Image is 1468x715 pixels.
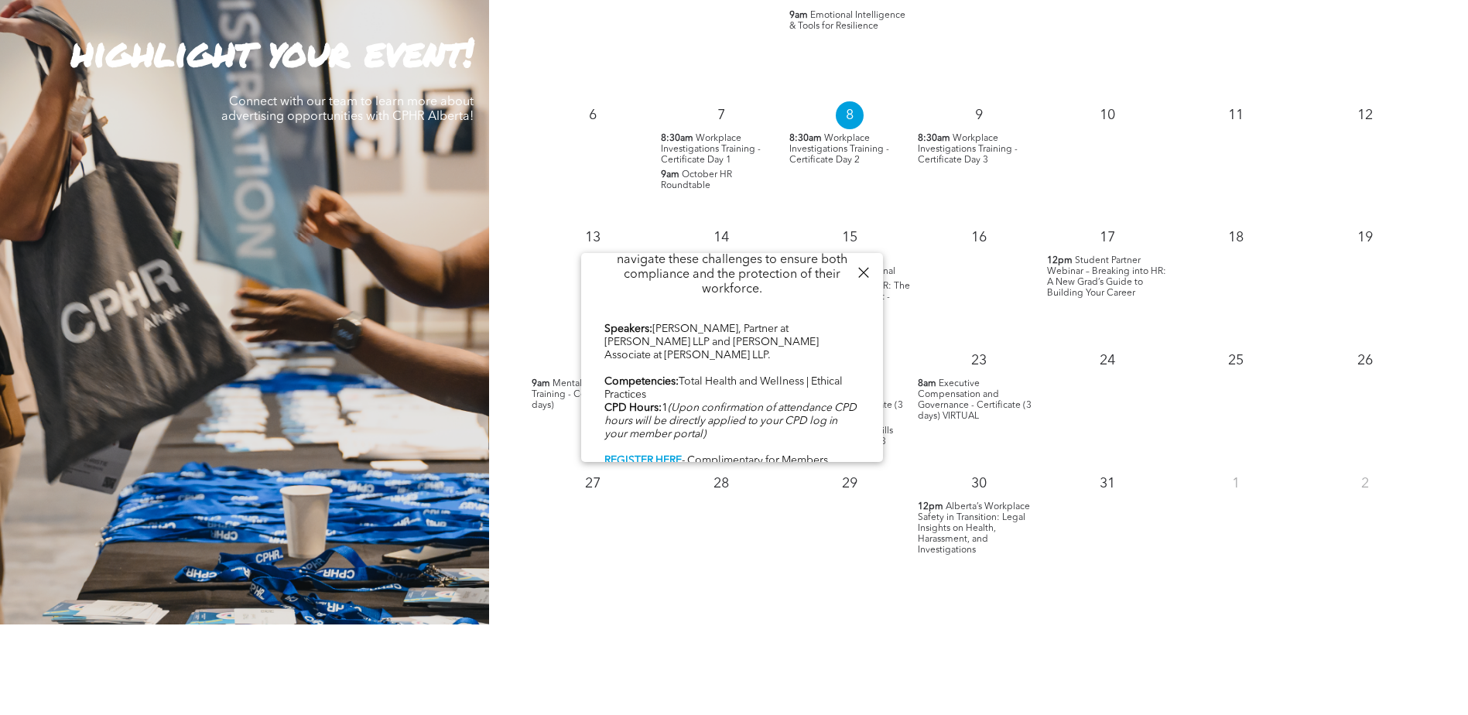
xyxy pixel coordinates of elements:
[707,224,735,251] p: 14
[579,470,607,498] p: 27
[579,101,607,129] p: 6
[1093,470,1121,498] p: 31
[1351,470,1379,498] p: 2
[1351,224,1379,251] p: 19
[789,133,822,144] span: 8:30am
[1222,224,1250,251] p: 18
[1093,101,1121,129] p: 10
[707,470,735,498] p: 28
[918,134,1018,165] span: Workplace Investigations Training - Certificate Day 3
[221,96,474,123] span: Connect with our team to learn more about advertising opportunities with CPHR Alberta!
[789,10,808,21] span: 9am
[965,101,993,129] p: 9
[604,455,682,466] a: REGISTER HERE
[707,101,735,129] p: 7
[1093,224,1121,251] p: 17
[1093,347,1121,375] p: 24
[604,402,857,440] i: (Upon confirmation of attendance CPD hours will be directly applied to your CPD log in your membe...
[661,133,693,144] span: 8:30am
[965,470,993,498] p: 30
[918,133,950,144] span: 8:30am
[579,224,607,251] p: 13
[532,378,550,389] span: 9am
[918,379,1032,421] span: Executive Compensation and Governance - Certificate (3 days) VIRTUAL
[604,323,652,334] b: Speakers:
[1351,101,1379,129] p: 12
[836,470,864,498] p: 29
[604,376,679,387] b: Competencies:
[789,11,905,31] span: Emotional Intelligence & Tools for Resilience
[836,224,864,251] p: 15
[965,224,993,251] p: 16
[71,24,474,79] strong: highlight your event!
[661,170,732,190] span: October HR Roundtable
[1222,347,1250,375] p: 25
[661,134,761,165] span: Workplace Investigations Training - Certificate Day 1
[918,501,943,512] span: 12pm
[1047,255,1073,266] span: 12pm
[918,502,1030,555] span: Alberta’s Workplace Safety in Transition: Legal Insights on Health, Harassment, and Investigations
[789,134,889,165] span: Workplace Investigations Training - Certificate Day 2
[1222,101,1250,129] p: 11
[604,402,662,413] b: CPD Hours:
[965,347,993,375] p: 23
[1351,347,1379,375] p: 26
[1047,256,1166,298] span: Student Partner Webinar – Breaking into HR: A New Grad’s Guide to Building Your Career
[836,101,864,129] p: 8
[1222,470,1250,498] p: 1
[579,347,607,375] p: 20
[661,169,679,180] span: 9am
[532,379,635,410] span: Mental Health Skills Training - Certificate (3 days)
[918,378,936,389] span: 8am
